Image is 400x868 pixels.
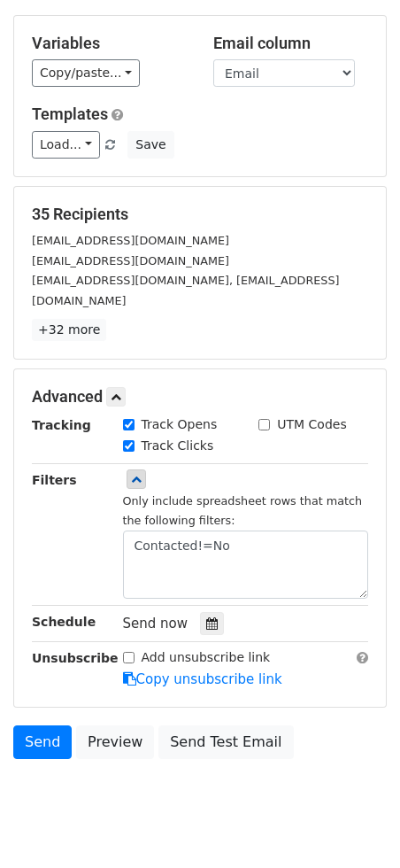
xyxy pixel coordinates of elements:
a: Preview [76,725,154,759]
h5: 35 Recipients [32,205,368,224]
a: Send Test Email [158,725,293,759]
small: [EMAIL_ADDRESS][DOMAIN_NAME], [EMAIL_ADDRESS][DOMAIN_NAME] [32,274,339,307]
button: Save [127,131,173,159]
a: +32 more [32,319,106,341]
strong: Unsubscribe [32,651,119,665]
h5: Advanced [32,387,368,407]
small: [EMAIL_ADDRESS][DOMAIN_NAME] [32,234,229,247]
strong: Filters [32,473,77,487]
label: Track Clicks [142,437,214,455]
strong: Schedule [32,615,96,629]
h5: Variables [32,34,187,53]
strong: Tracking [32,418,91,432]
a: Send [13,725,72,759]
a: Load... [32,131,100,159]
span: Send now [123,616,188,632]
h5: Email column [213,34,368,53]
a: Copy unsubscribe link [123,671,282,687]
label: UTM Codes [277,415,346,434]
iframe: Chat Widget [312,783,400,868]
label: Add unsubscribe link [142,648,271,667]
small: Only include spreadsheet rows that match the following filters: [123,494,363,528]
small: [EMAIL_ADDRESS][DOMAIN_NAME] [32,254,229,267]
a: Copy/paste... [32,59,140,87]
a: Templates [32,105,108,123]
label: Track Opens [142,415,218,434]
